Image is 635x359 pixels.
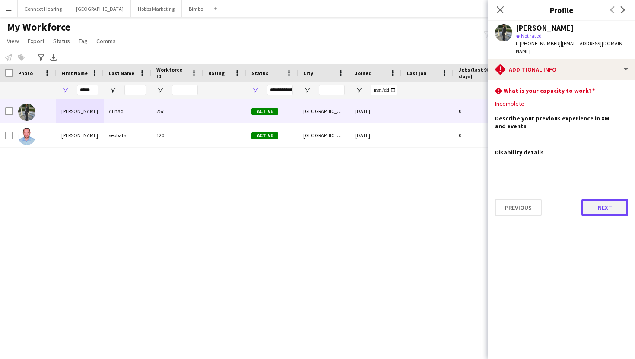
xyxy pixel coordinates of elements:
[350,123,402,147] div: [DATE]
[3,35,22,47] a: View
[104,123,151,147] div: sebbata
[495,114,621,130] h3: Describe your previous experience in XM and events
[69,0,131,17] button: [GEOGRAPHIC_DATA]
[24,35,48,47] a: Export
[488,4,635,16] h3: Profile
[124,85,146,95] input: Last Name Filter Input
[319,85,345,95] input: City Filter Input
[303,70,313,76] span: City
[495,160,628,167] div: ---
[109,70,134,76] span: Last Name
[355,70,372,76] span: Joined
[407,70,426,76] span: Last job
[504,87,595,94] h3: What is your capacity to work?
[454,99,510,123] div: 0
[521,32,542,39] span: Not rated
[495,148,544,156] h3: Disability details
[36,52,46,63] app-action-btn: Advanced filters
[488,59,635,80] div: Additional info
[104,99,151,123] div: ALhadi
[109,86,117,94] button: Open Filter Menu
[495,199,542,216] button: Previous
[371,85,397,95] input: Joined Filter Input
[61,70,88,76] span: First Name
[182,0,210,17] button: Bimbo
[208,70,225,76] span: Rating
[156,86,164,94] button: Open Filter Menu
[454,123,510,147] div: 0
[516,24,574,32] div: [PERSON_NAME]
[18,70,33,76] span: Photo
[56,99,104,123] div: [PERSON_NAME]
[50,35,73,47] a: Status
[56,123,104,147] div: [PERSON_NAME]
[251,70,268,76] span: Status
[303,86,311,94] button: Open Filter Menu
[96,37,116,45] span: Comms
[151,99,203,123] div: 257
[495,133,628,141] div: ---
[251,108,278,115] span: Active
[18,104,35,121] img: Mohammed ALhadi
[350,99,402,123] div: [DATE]
[48,52,59,63] app-action-btn: Export XLSX
[156,66,187,79] span: Workforce ID
[355,86,363,94] button: Open Filter Menu
[18,128,35,145] img: mohammed sebbata
[581,199,628,216] button: Next
[28,37,44,45] span: Export
[53,37,70,45] span: Status
[77,85,98,95] input: First Name Filter Input
[61,86,69,94] button: Open Filter Menu
[18,0,69,17] button: Connect Hearing
[79,37,88,45] span: Tag
[516,40,625,54] span: | [EMAIL_ADDRESS][DOMAIN_NAME]
[251,86,259,94] button: Open Filter Menu
[7,21,70,34] span: My Workforce
[251,132,278,139] span: Active
[495,100,628,107] div: Incomplete
[7,37,19,45] span: View
[516,40,561,47] span: t. [PHONE_NUMBER]
[93,35,119,47] a: Comms
[459,66,494,79] span: Jobs (last 90 days)
[131,0,182,17] button: Hobbs Marketing
[75,35,91,47] a: Tag
[151,123,203,147] div: 120
[172,85,198,95] input: Workforce ID Filter Input
[298,123,350,147] div: [GEOGRAPHIC_DATA]
[298,99,350,123] div: [GEOGRAPHIC_DATA]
